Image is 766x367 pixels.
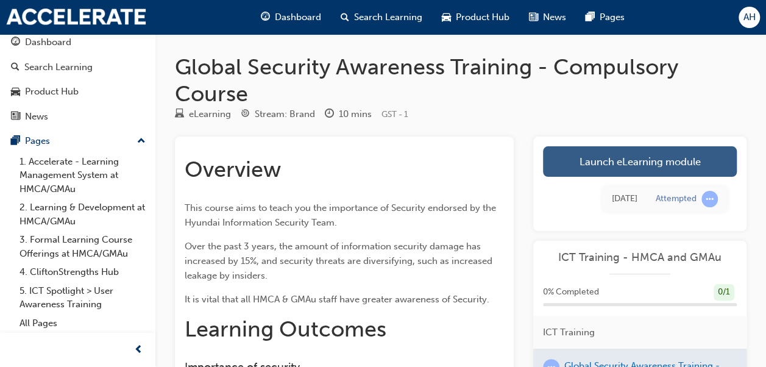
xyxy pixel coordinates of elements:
span: This course aims to teach you the importance of Security endorsed by the Hyundai Information Secu... [185,202,498,228]
div: Dashboard [25,35,71,49]
div: News [25,110,48,124]
a: 4. CliftonStrengths Hub [15,263,151,282]
button: AH [739,7,760,28]
span: learningRecordVerb_ATTEMPT-icon [701,191,718,207]
img: accelerate-hmca [6,9,146,26]
a: car-iconProduct Hub [432,5,519,30]
a: search-iconSearch Learning [331,5,432,30]
a: 5. ICT Spotlight > User Awareness Training [15,282,151,314]
span: guage-icon [11,37,20,48]
span: up-icon [137,134,146,149]
div: eLearning [189,107,231,121]
span: Product Hub [456,10,509,24]
span: News [543,10,566,24]
button: Pages [5,130,151,152]
span: target-icon [241,109,250,120]
span: Learning resource code [381,109,408,119]
span: search-icon [341,10,349,25]
a: news-iconNews [519,5,576,30]
span: clock-icon [325,109,334,120]
a: Product Hub [5,80,151,103]
a: 3. Formal Learning Course Offerings at HMCA/GMAu [15,230,151,263]
span: Learning Outcomes [185,316,386,342]
a: News [5,105,151,128]
div: 0 / 1 [714,284,734,301]
div: Attempted [656,193,697,205]
span: news-icon [529,10,538,25]
a: 1. Accelerate - Learning Management System at HMCA/GMAu [15,152,151,199]
span: news-icon [11,112,20,123]
h1: Global Security Awareness Training - Compulsory Course [175,54,746,107]
div: Stream [241,107,315,122]
span: search-icon [11,62,20,73]
div: Type [175,107,231,122]
span: prev-icon [134,343,143,358]
div: Stream: Brand [255,107,315,121]
div: Duration [325,107,372,122]
span: pages-icon [586,10,595,25]
a: 2. Learning & Development at HMCA/GMAu [15,198,151,230]
a: Dashboard [5,31,151,54]
div: Product Hub [25,85,79,99]
div: Thu Aug 28 2025 08:18:44 GMT+1000 (Australian Eastern Standard Time) [612,192,637,206]
a: ICT Training - HMCA and GMAu [543,251,737,265]
a: pages-iconPages [576,5,634,30]
a: Launch eLearning module [543,146,737,177]
a: All Pages [15,314,151,333]
span: It is vital that all HMCA & GMAu staff have greater awareness of Security. [185,294,489,305]
span: Dashboard [275,10,321,24]
div: Pages [25,134,50,148]
div: Search Learning [24,60,93,74]
span: Pages [600,10,625,24]
span: 0 % Completed [543,285,599,299]
span: Over the past 3 years, the amount of information security damage has increased by 15%, and securi... [185,241,495,281]
span: ICT Training [543,326,595,340]
a: Search Learning [5,56,151,79]
span: guage-icon [261,10,270,25]
div: 10 mins [339,107,372,121]
span: pages-icon [11,136,20,147]
span: Overview [185,156,281,182]
span: learningResourceType_ELEARNING-icon [175,109,184,120]
span: Search Learning [354,10,422,24]
span: AH [743,10,756,24]
button: DashboardSearch LearningProduct HubNews [5,29,151,130]
span: car-icon [442,10,451,25]
span: car-icon [11,87,20,98]
a: guage-iconDashboard [251,5,331,30]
